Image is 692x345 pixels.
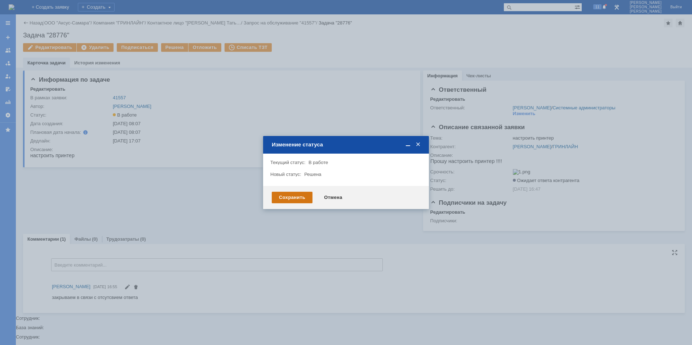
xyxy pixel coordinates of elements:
[270,172,301,177] label: Новый статус:
[414,141,422,148] span: Закрыть
[270,160,305,165] label: Текущий статус:
[404,141,412,148] span: Свернуть (Ctrl + M)
[309,160,328,165] span: В работе
[272,141,422,148] div: Изменение статуса
[304,172,321,177] span: Решена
